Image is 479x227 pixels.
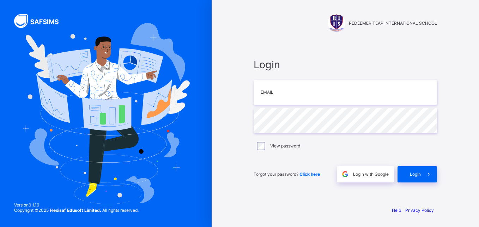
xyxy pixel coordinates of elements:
[405,208,434,213] a: Privacy Policy
[50,208,101,213] strong: Flexisaf Edusoft Limited.
[254,58,437,71] span: Login
[22,23,190,204] img: Hero Image
[14,14,67,28] img: SAFSIMS Logo
[410,171,421,177] span: Login
[14,208,139,213] span: Copyright © 2025 All rights reserved.
[14,202,139,208] span: Version 0.1.19
[299,171,320,177] a: Click here
[341,170,349,178] img: google.396cfc9801f0270233282035f929180a.svg
[353,171,389,177] span: Login with Google
[349,21,437,26] span: REDEEMER TEAP INTERNATIONAL SCHOOL
[254,171,320,177] span: Forgot your password?
[270,143,300,149] label: View password
[392,208,401,213] a: Help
